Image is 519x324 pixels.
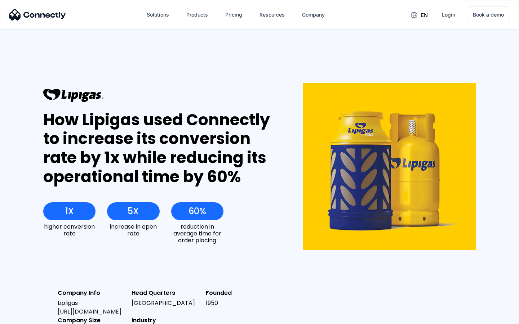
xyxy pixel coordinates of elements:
a: [URL][DOMAIN_NAME] [58,307,121,316]
aside: Language selected: English [7,311,43,321]
div: increase in open rate [107,223,159,237]
div: 5X [128,206,139,216]
div: [GEOGRAPHIC_DATA] [132,299,200,307]
div: Lipligas [58,299,126,316]
img: Connectly Logo [9,9,66,21]
a: Login [436,6,461,23]
div: Founded [206,289,274,297]
div: Resources [259,10,285,20]
div: Products [186,10,208,20]
div: en [421,10,428,20]
a: Book a demo [467,6,510,23]
div: Company [302,10,325,20]
a: Pricing [219,6,248,23]
div: reduction in average time for order placing [171,223,223,244]
ul: Language list [14,311,43,321]
div: 1X [65,206,74,216]
div: Company Info [58,289,126,297]
div: How Lipigas used Connectly to increase its conversion rate by 1x while reducing its operational t... [43,111,276,186]
div: higher conversion rate [43,223,96,237]
div: 1950 [206,299,274,307]
div: 60% [188,206,206,216]
div: Solutions [147,10,169,20]
div: Pricing [225,10,242,20]
div: Head Quarters [132,289,200,297]
div: Login [442,10,455,20]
